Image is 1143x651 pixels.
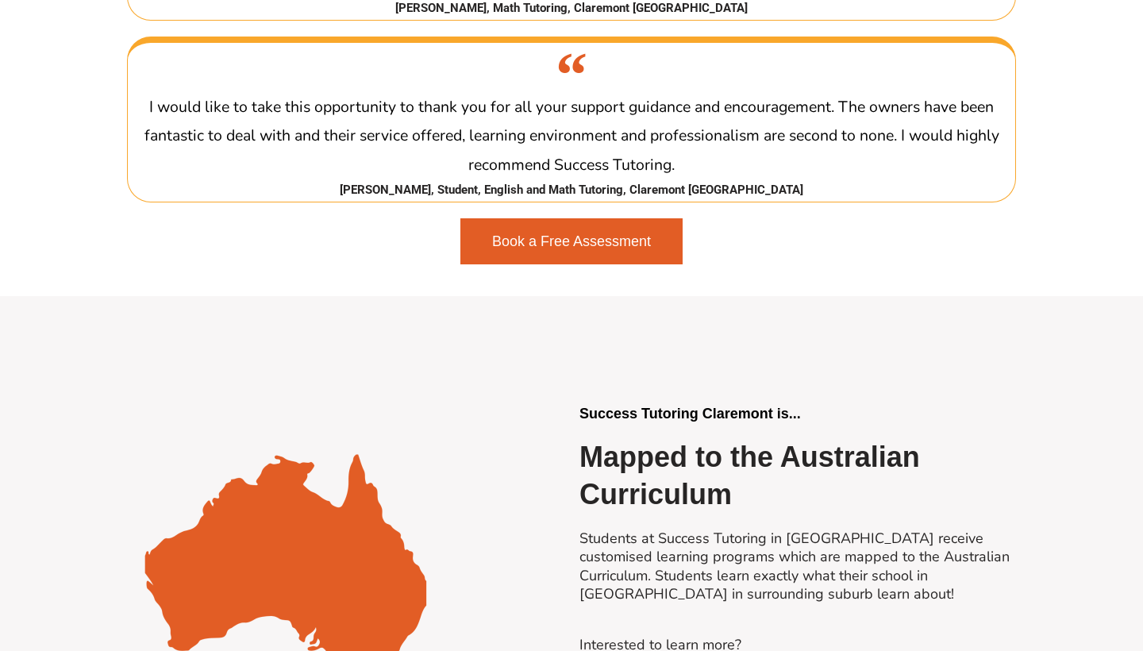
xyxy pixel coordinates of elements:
a: Students at Success Tutoring in [GEOGRAPHIC_DATA] receive customised learning programs which are ... [579,529,1010,603]
span: Book a Free Assessment [492,234,651,248]
iframe: Chat Widget [871,472,1143,651]
a: Book a Free Assessment [460,218,683,264]
h2: Success Tutoring Claremont is... [579,405,1016,423]
span: I would like to take this opportunity to thank you for all your support guidance and encouragemen... [144,96,999,175]
h2: Mapped to the Australian Curriculum [579,439,1016,514]
cite: [PERSON_NAME], Student, English and Math Tutoring, Claremont [GEOGRAPHIC_DATA] [128,179,1015,202]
